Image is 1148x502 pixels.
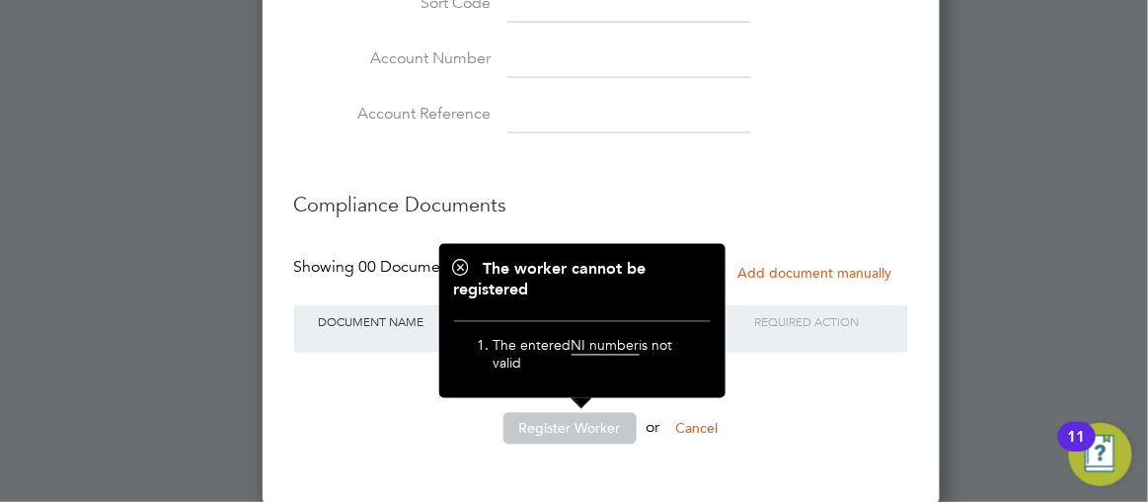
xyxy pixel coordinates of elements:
h3: Compliance Documents [294,173,908,218]
div: 11 [1068,437,1086,462]
div: Document Name [314,305,475,339]
label: Account Reference [294,104,492,125]
button: Add document manually [700,258,908,290]
label: Account Number [294,48,492,69]
div: Showing [294,258,466,279]
h1: The worker cannot be registered [454,260,711,301]
li: The entered is not valid [494,337,691,382]
li: or [294,413,908,464]
div: Required Action [750,305,888,339]
button: Cancel [660,413,734,445]
button: Register Worker [503,413,637,445]
span: NI number [572,337,640,356]
button: Open Resource Center, 11 new notifications [1069,423,1132,486]
span: 00 Documents [359,258,462,278]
